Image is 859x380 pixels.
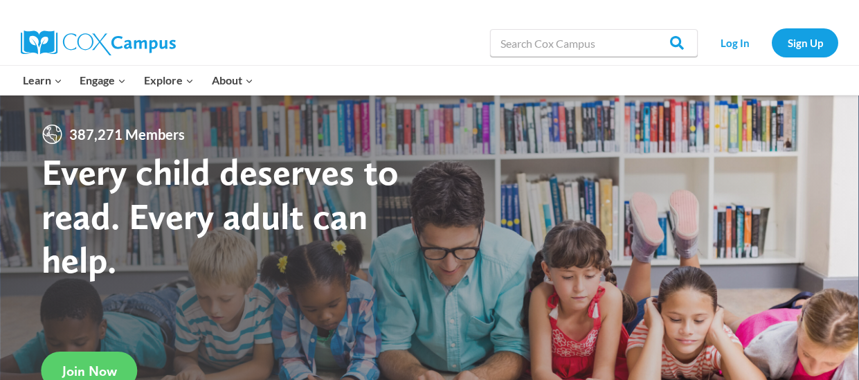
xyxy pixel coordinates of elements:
[772,28,838,57] a: Sign Up
[212,71,253,89] span: About
[62,363,117,379] span: Join Now
[705,28,838,57] nav: Secondary Navigation
[23,71,62,89] span: Learn
[14,66,262,95] nav: Primary Navigation
[64,123,190,145] span: 387,271 Members
[490,29,698,57] input: Search Cox Campus
[80,71,126,89] span: Engage
[42,150,399,282] strong: Every child deserves to read. Every adult can help.
[21,30,176,55] img: Cox Campus
[705,28,765,57] a: Log In
[144,71,194,89] span: Explore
